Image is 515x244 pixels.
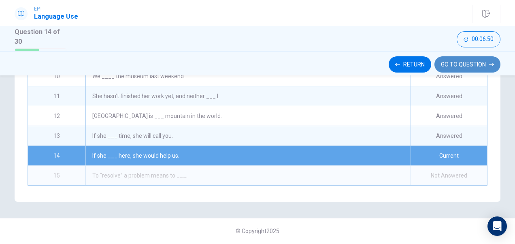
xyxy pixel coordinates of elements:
[28,66,85,86] div: 10
[15,27,66,47] h1: Question 14 of 30
[389,56,431,73] button: Return
[28,126,85,146] div: 13
[457,31,500,47] button: 00:06:50
[236,228,279,234] span: © Copyright 2025
[85,86,411,106] div: She hasn’t finished her work yet, and neither ___ I.
[85,66,411,86] div: We ____ the museum last weekend.
[34,6,78,12] span: EPT
[85,166,411,185] div: To “resolve” a problem means to ___.
[411,166,487,185] div: Not Answered
[411,86,487,106] div: Answered
[487,216,507,236] div: Open Intercom Messenger
[28,86,85,106] div: 11
[28,106,85,126] div: 12
[411,106,487,126] div: Answered
[411,66,487,86] div: Answered
[28,166,85,185] div: 15
[411,126,487,146] div: Answered
[85,126,411,146] div: If she ___ time, she will call you.
[434,56,500,73] button: GO TO QUESTION
[28,146,85,165] div: 14
[472,36,494,43] span: 00:06:50
[34,12,78,21] h1: Language Use
[411,146,487,165] div: Current
[85,146,411,165] div: If she ___ here, she would help us.
[85,106,411,126] div: [GEOGRAPHIC_DATA] is ___ mountain in the world.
